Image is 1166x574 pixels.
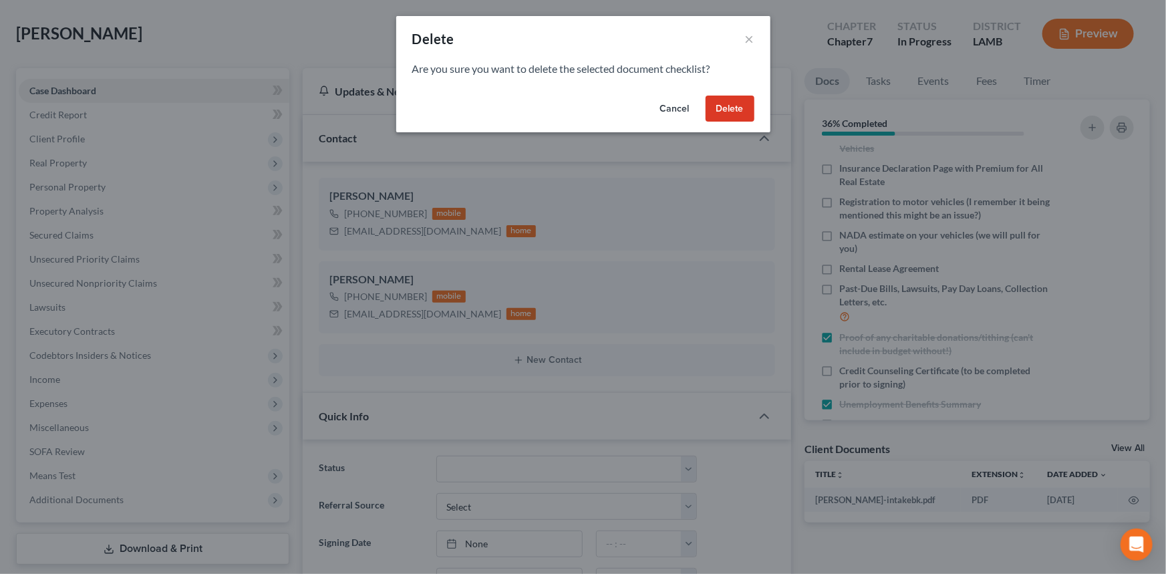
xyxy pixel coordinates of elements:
[649,96,700,122] button: Cancel
[412,61,754,77] p: Are you sure you want to delete the selected document checklist?
[412,29,454,48] div: Delete
[1121,529,1153,561] div: Open Intercom Messenger
[706,96,754,122] button: Delete
[745,31,754,47] button: ×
